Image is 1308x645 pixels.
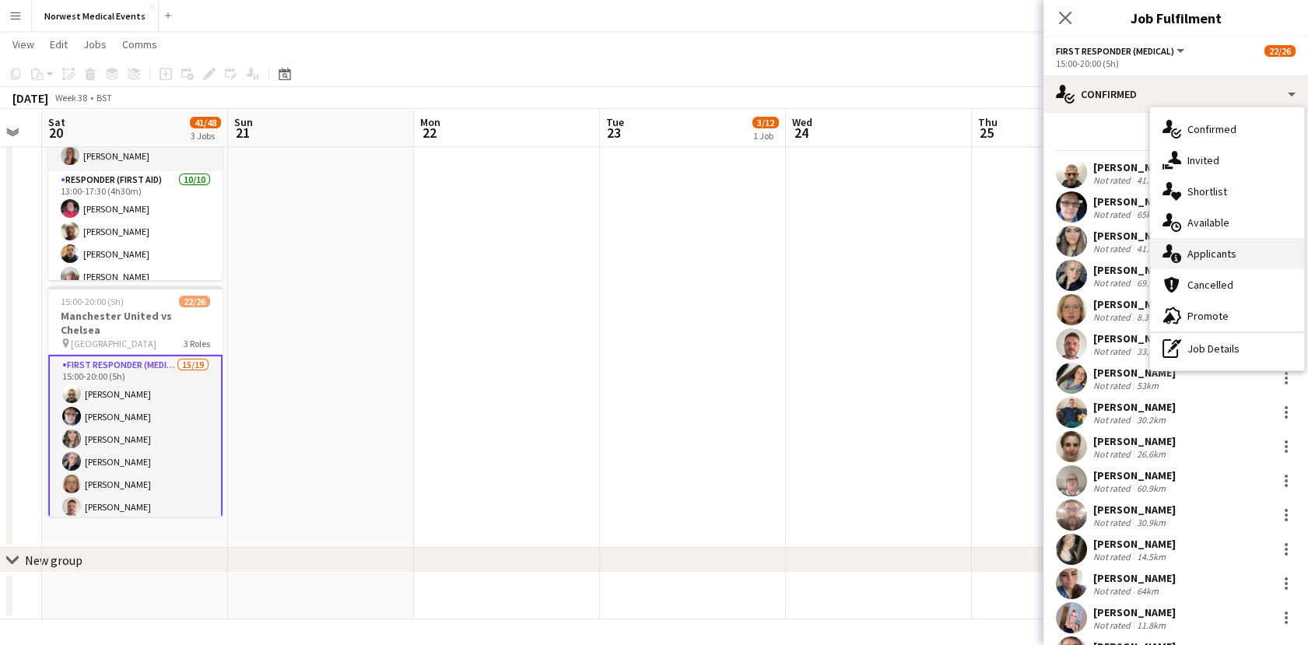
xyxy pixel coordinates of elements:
[1187,309,1229,323] span: Promote
[77,34,113,54] a: Jobs
[1043,8,1308,28] h3: Job Fulfilment
[234,115,253,129] span: Sun
[1093,311,1134,323] div: Not rated
[61,296,124,307] span: 15:00-20:00 (5h)
[1134,619,1169,631] div: 11.8km
[12,37,34,51] span: View
[418,124,440,142] span: 22
[1093,263,1176,277] div: [PERSON_NAME]
[1056,45,1187,57] button: First Responder (Medical)
[191,130,220,142] div: 3 Jobs
[1093,195,1176,209] div: [PERSON_NAME]
[48,286,223,517] app-job-card: 15:00-20:00 (5h)22/26Manchester United vs Chelsea [GEOGRAPHIC_DATA]3 RolesFirst Responder (Medica...
[1093,434,1176,448] div: [PERSON_NAME]
[1187,278,1233,292] span: Cancelled
[1134,482,1169,494] div: 60.9km
[190,117,221,128] span: 41/48
[753,130,778,142] div: 1 Job
[1150,333,1304,364] div: Job Details
[1093,243,1134,254] div: Not rated
[1093,160,1176,174] div: [PERSON_NAME]
[752,117,779,128] span: 3/12
[1134,277,1169,289] div: 69.8km
[1187,184,1227,198] span: Shortlist
[1093,331,1176,345] div: [PERSON_NAME]
[420,115,440,129] span: Mon
[1187,216,1229,230] span: Available
[1187,247,1236,261] span: Applicants
[1187,122,1236,136] span: Confirmed
[48,115,65,129] span: Sat
[1093,585,1134,597] div: Not rated
[604,124,624,142] span: 23
[1134,414,1169,426] div: 30.2km
[978,115,998,129] span: Thu
[1093,482,1134,494] div: Not rated
[1134,311,1164,323] div: 8.3km
[1134,174,1169,186] div: 41.7km
[44,34,74,54] a: Edit
[1093,297,1176,311] div: [PERSON_NAME]
[1134,517,1169,528] div: 30.9km
[790,124,812,142] span: 24
[1093,345,1134,357] div: Not rated
[184,338,210,349] span: 3 Roles
[232,124,253,142] span: 21
[1134,585,1162,597] div: 64km
[1093,277,1134,289] div: Not rated
[1187,153,1219,167] span: Invited
[1093,229,1176,243] div: [PERSON_NAME]
[51,92,90,103] span: Week 38
[71,338,156,349] span: [GEOGRAPHIC_DATA]
[1093,414,1134,426] div: Not rated
[1134,551,1169,563] div: 14.5km
[1134,380,1162,391] div: 53km
[1134,209,1162,220] div: 65km
[1093,551,1134,563] div: Not rated
[1093,366,1176,380] div: [PERSON_NAME]
[6,34,40,54] a: View
[32,1,159,31] button: Norwest Medical Events
[1093,209,1134,220] div: Not rated
[1056,45,1174,57] span: First Responder (Medical)
[1264,45,1296,57] span: 22/26
[48,171,223,427] app-card-role: Responder (First Aid)10/1013:00-17:30 (4h30m)[PERSON_NAME][PERSON_NAME][PERSON_NAME][PERSON_NAME]
[1056,58,1296,69] div: 15:00-20:00 (5h)
[976,124,998,142] span: 25
[96,92,112,103] div: BST
[1093,605,1176,619] div: [PERSON_NAME]
[83,37,107,51] span: Jobs
[25,552,82,568] div: New group
[1093,619,1134,631] div: Not rated
[1093,174,1134,186] div: Not rated
[1134,243,1169,254] div: 41.7km
[1093,517,1134,528] div: Not rated
[116,34,163,54] a: Comms
[606,115,624,129] span: Tue
[1093,448,1134,460] div: Not rated
[792,115,812,129] span: Wed
[179,296,210,307] span: 22/26
[1134,448,1169,460] div: 26.6km
[1043,75,1308,113] div: Confirmed
[50,37,68,51] span: Edit
[12,90,48,106] div: [DATE]
[1093,380,1134,391] div: Not rated
[122,37,157,51] span: Comms
[1093,571,1176,585] div: [PERSON_NAME]
[1134,345,1169,357] div: 33.5km
[1093,503,1176,517] div: [PERSON_NAME]
[1093,400,1176,414] div: [PERSON_NAME]
[1093,468,1176,482] div: [PERSON_NAME]
[46,124,65,142] span: 20
[48,50,223,280] app-job-card: 13:00-17:30 (4h30m)12/12Burnley FC vs Nottingham Forest Turf Moor3 RolesComms Manager1/113:00-17:...
[48,309,223,337] h3: Manchester United vs Chelsea
[1093,537,1176,551] div: [PERSON_NAME]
